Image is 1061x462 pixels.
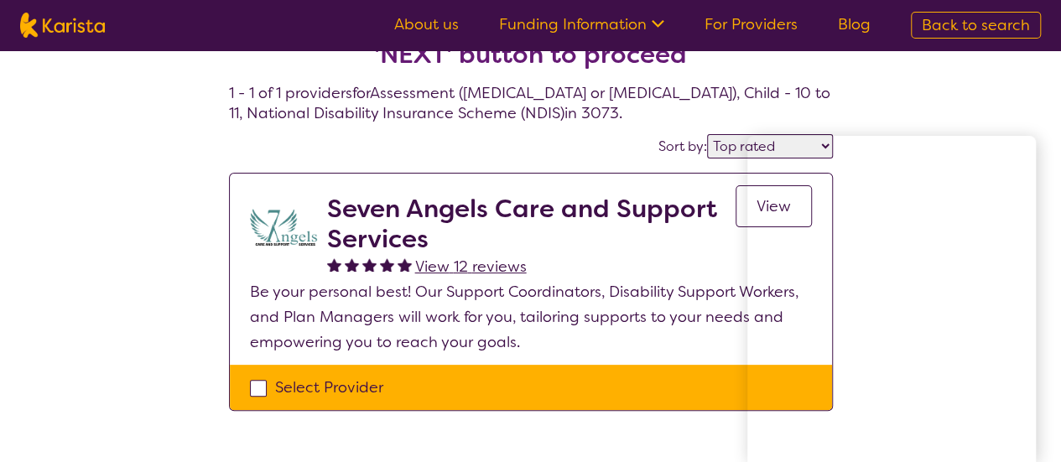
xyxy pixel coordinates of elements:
[499,14,664,34] a: Funding Information
[911,12,1041,39] a: Back to search
[415,257,527,277] span: View 12 reviews
[327,194,736,254] h2: Seven Angels Care and Support Services
[250,279,812,355] p: Be your personal best! Our Support Coordinators, Disability Support Workers, and Plan Managers wi...
[415,254,527,279] a: View 12 reviews
[736,185,812,227] a: View
[362,257,377,272] img: fullstar
[838,14,871,34] a: Blog
[658,138,707,155] label: Sort by:
[922,15,1030,35] span: Back to search
[380,257,394,272] img: fullstar
[249,9,813,70] h2: Select one or more providers and click the 'NEXT' button to proceed
[20,13,105,38] img: Karista logo
[747,136,1036,462] iframe: Chat Window
[398,257,412,272] img: fullstar
[345,257,359,272] img: fullstar
[250,194,317,261] img: lugdbhoacugpbhbgex1l.png
[394,14,459,34] a: About us
[327,257,341,272] img: fullstar
[705,14,798,34] a: For Providers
